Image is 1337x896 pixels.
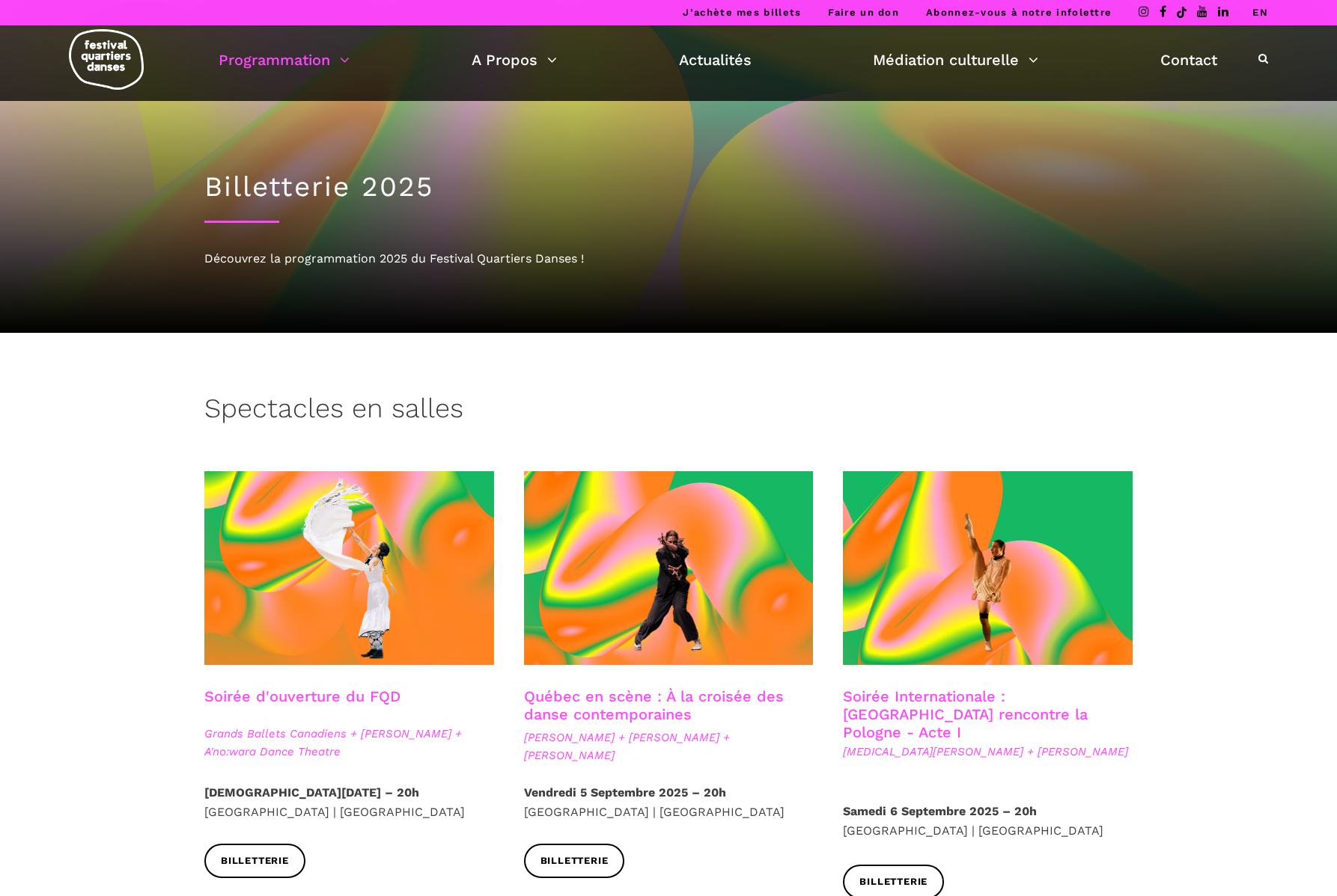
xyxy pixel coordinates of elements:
span: [PERSON_NAME] + [PERSON_NAME] + [PERSON_NAME] [524,728,814,764]
a: Contact [1160,47,1217,73]
div: Découvrez la programmation 2025 du Festival Quartiers Danses ! [204,249,1133,269]
p: [GEOGRAPHIC_DATA] | [GEOGRAPHIC_DATA] [843,802,1133,840]
a: J’achète mes billets [683,7,801,18]
a: EN [1252,7,1268,18]
span: Billetterie [221,853,289,869]
p: [GEOGRAPHIC_DATA] | [GEOGRAPHIC_DATA] [204,783,494,821]
a: A Propos [472,47,557,73]
a: Programmation [219,47,350,73]
strong: Samedi 6 Septembre 2025 – 20h [843,804,1037,818]
a: Soirée d'ouverture du FQD [204,687,401,705]
span: [MEDICAL_DATA][PERSON_NAME] + [PERSON_NAME] [843,743,1133,761]
span: Billetterie [540,853,609,869]
strong: [DEMOGRAPHIC_DATA][DATE] – 20h [204,785,419,800]
h3: Spectacles en salles [204,393,463,430]
a: Médiation culturelle [873,47,1038,73]
strong: Vendredi 5 Septembre 2025 – 20h [524,785,726,800]
a: Québec en scène : À la croisée des danse contemporaines [524,687,784,723]
p: [GEOGRAPHIC_DATA] | [GEOGRAPHIC_DATA] [524,783,814,821]
span: Grands Ballets Canadiens + [PERSON_NAME] + A'no:wara Dance Theatre [204,725,494,761]
a: Abonnez-vous à notre infolettre [926,7,1112,18]
a: Actualités [679,47,752,73]
h1: Billetterie 2025 [204,171,1133,203]
a: Soirée Internationale : [GEOGRAPHIC_DATA] rencontre la Pologne - Acte I [843,687,1088,741]
a: Billetterie [524,844,625,877]
span: Billetterie [859,874,928,890]
a: Faire un don [828,7,899,18]
img: logo-fqd-med [69,29,144,90]
a: Billetterie [204,844,305,877]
